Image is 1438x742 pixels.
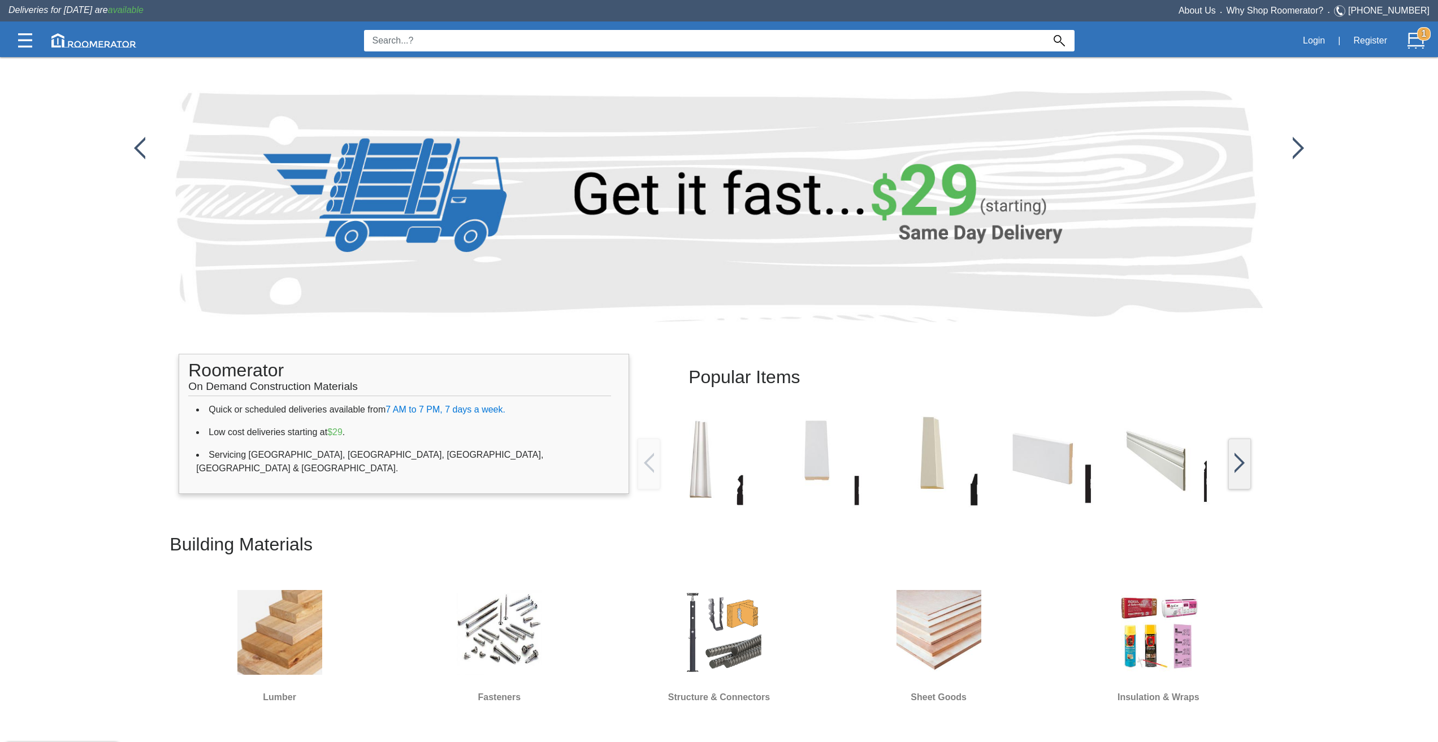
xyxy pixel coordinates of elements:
[196,398,611,421] li: Quick or scheduled deliveries available from
[209,690,350,705] h6: Lumber
[1323,10,1334,15] span: •
[999,410,1098,509] img: /app/images/Buttons/favicon.jpg
[170,526,1268,563] h2: Building Materials
[1297,29,1331,53] button: Login
[1293,137,1304,159] img: /app/images/Buttons/favicon.jpg
[8,5,144,15] span: Deliveries for [DATE] are
[209,582,350,711] a: Lumber
[896,590,981,675] img: Sheet_Good.jpg
[428,582,570,711] a: Fasteners
[1116,590,1201,675] img: Insulation.jpg
[1179,6,1216,15] a: About Us
[327,427,343,437] span: $29
[196,421,611,444] li: Low cost deliveries starting at .
[1054,35,1065,46] img: Search_Icon.svg
[386,405,505,414] span: 7 AM to 7 PM, 7 days a week.
[457,590,542,675] img: Screw.jpg
[1407,32,1424,49] img: Cart.svg
[134,137,145,159] img: /app/images/Buttons/favicon.jpg
[1347,29,1393,53] button: Register
[648,690,790,705] h6: Structure & Connectors
[883,410,982,509] img: /app/images/Buttons/favicon.jpg
[1348,6,1430,15] a: [PHONE_NUMBER]
[1115,410,1214,509] img: /app/images/Buttons/favicon.jpg
[648,582,790,711] a: Structure & Connectors
[868,690,1010,705] h6: Sheet Goods
[196,444,611,480] li: Servicing [GEOGRAPHIC_DATA], [GEOGRAPHIC_DATA], [GEOGRAPHIC_DATA], [GEOGRAPHIC_DATA] & [GEOGRAPHI...
[188,375,358,392] span: On Demand Construction Materials
[1088,582,1229,711] a: Insulation & Wraps
[1235,453,1245,473] img: /app/images/Buttons/favicon.jpg
[51,33,136,47] img: roomerator-logo.svg
[428,690,570,705] h6: Fasteners
[644,453,654,473] img: /app/images/Buttons/favicon.jpg
[688,358,1199,396] h2: Popular Items
[1227,6,1324,15] a: Why Shop Roomerator?
[108,5,144,15] span: available
[1417,27,1431,41] strong: 1
[237,590,322,675] img: Lumber.jpg
[1231,410,1329,509] img: /app/images/Buttons/favicon.jpg
[18,33,32,47] img: Categories.svg
[767,410,866,509] img: /app/images/Buttons/favicon.jpg
[651,410,750,509] img: /app/images/Buttons/favicon.jpg
[677,590,761,675] img: S&H.jpg
[1331,28,1347,53] div: |
[364,30,1044,51] input: Search...?
[188,354,610,396] h1: Roomerator
[868,582,1010,711] a: Sheet Goods
[1216,10,1227,15] span: •
[1334,4,1348,18] img: Telephone.svg
[1088,690,1229,705] h6: Insulation & Wraps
